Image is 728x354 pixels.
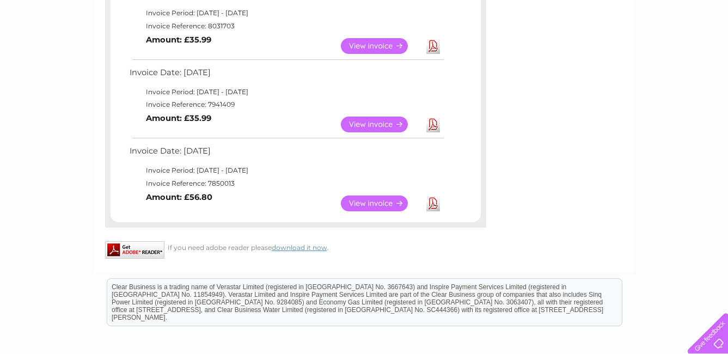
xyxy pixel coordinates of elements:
[127,98,445,111] td: Invoice Reference: 7941409
[127,177,445,190] td: Invoice Reference: 7850013
[127,65,445,86] td: Invoice Date: [DATE]
[26,28,81,62] img: logo.png
[656,46,682,54] a: Contact
[692,46,718,54] a: Log out
[146,192,212,202] b: Amount: £56.80
[426,196,440,211] a: Download
[523,5,598,19] a: 0333 014 3131
[594,46,627,54] a: Telecoms
[341,196,421,211] a: View
[127,20,445,33] td: Invoice Reference: 8031703
[105,241,486,252] div: If you need adobe reader please .
[341,38,421,54] a: View
[341,117,421,132] a: View
[146,113,211,123] b: Amount: £35.99
[536,46,557,54] a: Water
[272,243,327,252] a: download it now
[127,164,445,177] td: Invoice Period: [DATE] - [DATE]
[426,117,440,132] a: Download
[127,86,445,99] td: Invoice Period: [DATE] - [DATE]
[564,46,588,54] a: Energy
[107,6,622,53] div: Clear Business is a trading name of Verastar Limited (registered in [GEOGRAPHIC_DATA] No. 3667643...
[127,144,445,164] td: Invoice Date: [DATE]
[127,7,445,20] td: Invoice Period: [DATE] - [DATE]
[146,35,211,45] b: Amount: £35.99
[426,38,440,54] a: Download
[633,46,649,54] a: Blog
